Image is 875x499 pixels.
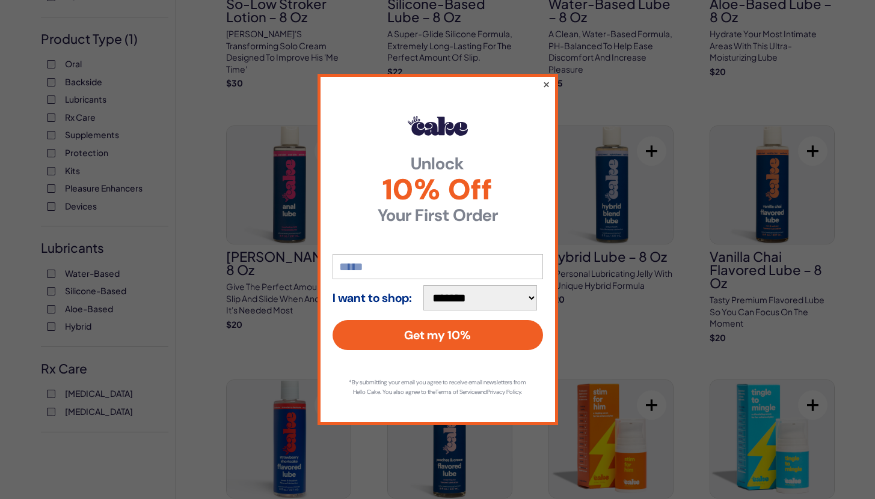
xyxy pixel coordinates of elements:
[435,388,477,396] a: Terms of Service
[333,320,543,350] button: Get my 10%
[487,388,521,396] a: Privacy Policy
[333,175,543,204] span: 10% Off
[333,207,543,224] strong: Your First Order
[408,116,468,135] img: Hello Cake
[333,156,543,172] strong: Unlock
[542,77,550,91] button: ×
[345,378,531,397] p: *By submitting your email you agree to receive email newsletters from Hello Cake. You also agree ...
[333,291,412,304] strong: I want to shop:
